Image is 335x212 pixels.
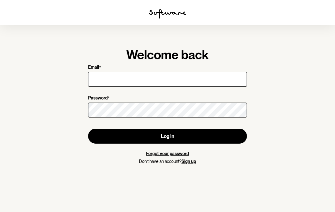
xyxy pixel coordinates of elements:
p: Don't have an account? [88,159,247,164]
img: software logo [149,9,186,19]
p: Password [88,95,108,101]
a: Sign up [181,159,196,164]
p: Email [88,65,99,71]
h1: Welcome back [88,47,247,62]
a: Forgot your password [146,151,189,156]
button: Log in [88,129,247,144]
